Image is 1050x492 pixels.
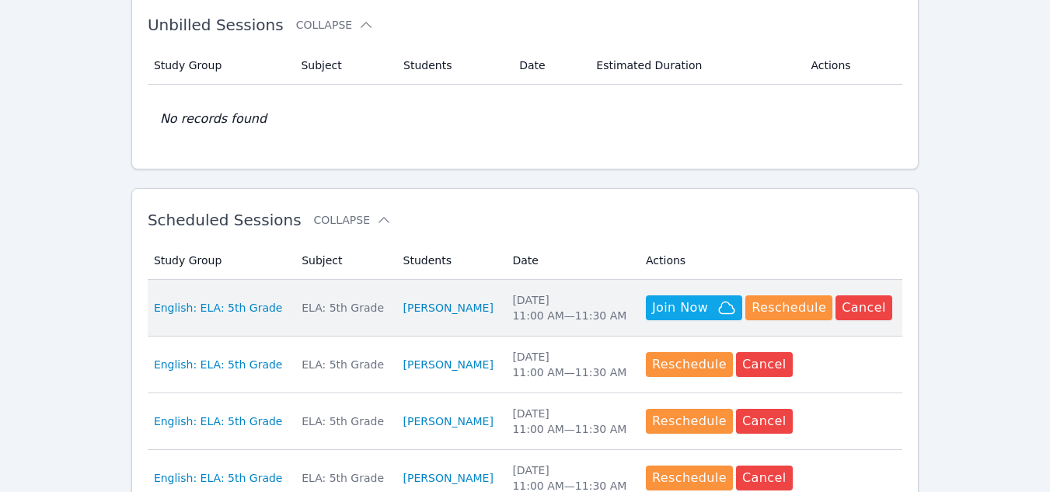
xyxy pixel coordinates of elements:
[801,47,902,85] th: Actions
[736,352,793,377] button: Cancel
[403,357,494,372] a: [PERSON_NAME]
[148,242,292,280] th: Study Group
[646,295,742,320] button: Join Now
[512,406,627,437] div: [DATE] 11:00 AM — 11:30 AM
[302,413,384,429] div: ELA: 5th Grade
[403,413,494,429] a: [PERSON_NAME]
[646,352,733,377] button: Reschedule
[646,466,733,490] button: Reschedule
[745,295,832,320] button: Reschedule
[314,212,392,228] button: Collapse
[154,300,283,316] a: English: ELA: 5th Grade
[148,393,902,450] tr: English: ELA: 5th GradeELA: 5th Grade[PERSON_NAME][DATE]11:00 AM—11:30 AMRescheduleCancel
[646,409,733,434] button: Reschedule
[296,17,374,33] button: Collapse
[302,470,384,486] div: ELA: 5th Grade
[512,292,627,323] div: [DATE] 11:00 AM — 11:30 AM
[394,242,504,280] th: Students
[148,337,902,393] tr: English: ELA: 5th GradeELA: 5th Grade[PERSON_NAME][DATE]11:00 AM—11:30 AMRescheduleCancel
[736,466,793,490] button: Cancel
[637,242,902,280] th: Actions
[148,85,902,153] td: No records found
[154,470,283,486] a: English: ELA: 5th Grade
[291,47,394,85] th: Subject
[403,300,494,316] a: [PERSON_NAME]
[148,47,292,85] th: Study Group
[148,16,284,34] span: Unbilled Sessions
[302,300,384,316] div: ELA: 5th Grade
[736,409,793,434] button: Cancel
[148,211,302,229] span: Scheduled Sessions
[154,357,283,372] a: English: ELA: 5th Grade
[302,357,384,372] div: ELA: 5th Grade
[403,470,494,486] a: [PERSON_NAME]
[512,349,627,380] div: [DATE] 11:00 AM — 11:30 AM
[292,242,393,280] th: Subject
[835,295,892,320] button: Cancel
[394,47,510,85] th: Students
[510,47,587,85] th: Date
[587,47,801,85] th: Estimated Duration
[652,298,708,317] span: Join Now
[148,280,902,337] tr: English: ELA: 5th GradeELA: 5th Grade[PERSON_NAME][DATE]11:00 AM—11:30 AMJoin NowRescheduleCancel
[154,413,283,429] a: English: ELA: 5th Grade
[503,242,637,280] th: Date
